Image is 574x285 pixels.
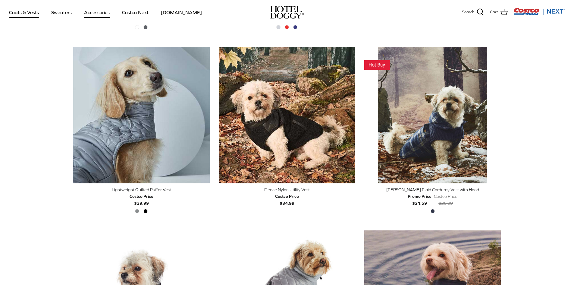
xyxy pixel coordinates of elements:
[462,8,484,16] a: Search
[270,6,304,19] a: hoteldoggy.com hoteldoggycom
[219,186,355,207] a: Fleece Nylon Utility Vest Costco Price$34.99
[130,193,153,200] div: Costco Price
[462,9,474,15] span: Search
[275,193,299,205] b: $34.99
[4,2,44,23] a: Coats & Vests
[514,11,565,16] a: Visit Costco Next
[270,6,304,19] img: hoteldoggycom
[364,186,501,193] div: [PERSON_NAME] Plaid Corduroy Vest with Hood
[408,193,431,200] div: Promo Price
[73,186,210,193] div: Lightweight Quilted Puffer Vest
[79,2,115,23] a: Accessories
[130,193,153,205] b: $39.99
[438,201,453,206] s: $26.99
[434,193,457,200] div: Costco Price
[73,186,210,207] a: Lightweight Quilted Puffer Vest Costco Price$39.99
[364,60,390,70] img: This Item Is A Hot Buy! Get it While the Deal is Good!
[117,2,154,23] a: Costco Next
[219,47,355,183] a: Fleece Nylon Utility Vest
[275,193,299,200] div: Costco Price
[490,8,508,16] a: Cart
[408,193,431,205] b: $21.59
[155,2,207,23] a: [DOMAIN_NAME]
[490,9,498,15] span: Cart
[219,186,355,193] div: Fleece Nylon Utility Vest
[46,2,77,23] a: Sweaters
[364,186,501,207] a: [PERSON_NAME] Plaid Corduroy Vest with Hood Promo Price$21.59 Costco Price$26.99
[364,47,501,183] a: Melton Plaid Corduroy Vest with Hood
[514,8,565,15] img: Costco Next
[73,47,210,183] a: Lightweight Quilted Puffer Vest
